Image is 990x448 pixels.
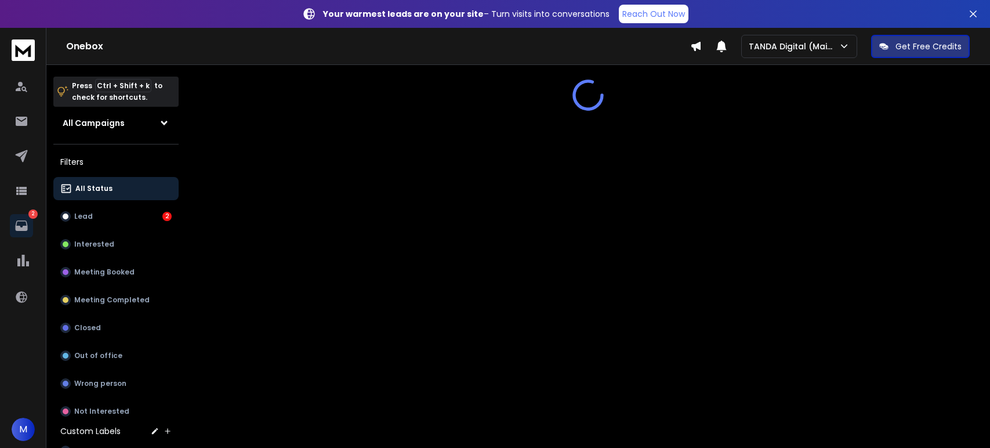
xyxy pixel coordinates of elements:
[53,177,179,200] button: All Status
[622,8,685,20] p: Reach Out Now
[749,41,839,52] p: TANDA Digital (Main)
[74,351,122,360] p: Out of office
[28,209,38,219] p: 2
[74,379,126,388] p: Wrong person
[60,425,121,437] h3: Custom Labels
[871,35,970,58] button: Get Free Credits
[12,418,35,441] button: M
[53,154,179,170] h3: Filters
[53,288,179,312] button: Meeting Completed
[619,5,688,23] a: Reach Out Now
[53,344,179,367] button: Out of office
[895,41,962,52] p: Get Free Credits
[53,261,179,284] button: Meeting Booked
[10,214,33,237] a: 2
[323,8,484,20] strong: Your warmest leads are on your site
[53,205,179,228] button: Lead2
[162,212,172,221] div: 2
[53,372,179,395] button: Wrong person
[75,184,113,193] p: All Status
[74,240,114,249] p: Interested
[53,316,179,339] button: Closed
[74,295,150,305] p: Meeting Completed
[72,80,162,103] p: Press to check for shortcuts.
[74,212,93,221] p: Lead
[53,400,179,423] button: Not Interested
[66,39,690,53] h1: Onebox
[74,268,135,277] p: Meeting Booked
[323,8,610,20] p: – Turn visits into conversations
[53,233,179,256] button: Interested
[63,117,125,129] h1: All Campaigns
[53,111,179,135] button: All Campaigns
[12,39,35,61] img: logo
[74,407,129,416] p: Not Interested
[74,323,101,333] p: Closed
[95,79,151,92] span: Ctrl + Shift + k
